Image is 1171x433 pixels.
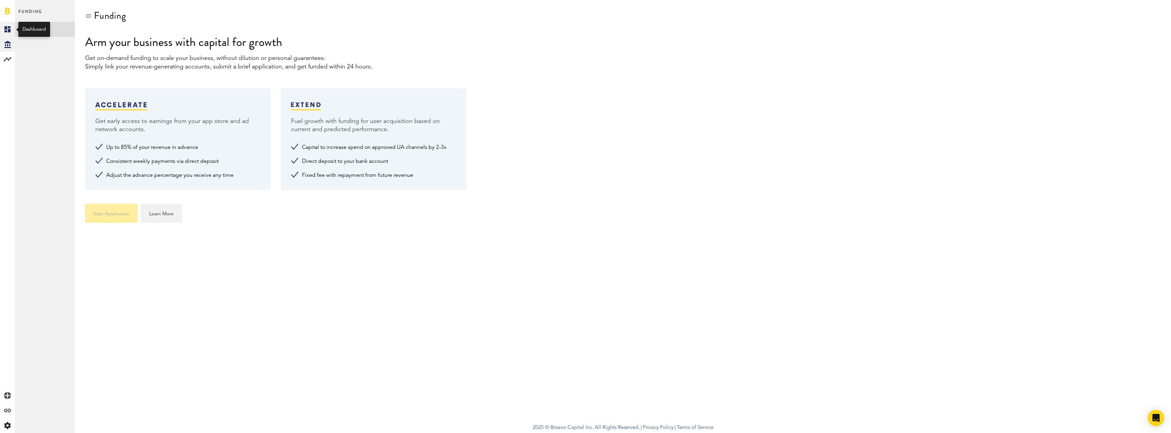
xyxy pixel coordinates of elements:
[291,157,456,166] li: Direct deposit to your bank account
[85,54,1161,71] div: Get on-demand funding to scale your business, without dilution or personal guarantees. Simply lin...
[95,102,147,107] img: accelerate-blue-logo.svg
[643,425,674,430] a: Privacy Policy
[95,143,260,152] li: Up to 85% of your revenue in advance
[141,204,182,223] a: Learn More
[22,26,46,33] div: Dashboard
[95,171,260,180] li: Adjust the advance percentage you receive any time
[95,117,260,134] div: Get early access to earnings from your app store and ad network accounts.
[533,423,640,433] span: 2025 © Braavo Capital Inc. All Rights Reserved.
[94,10,126,21] div: Funding
[18,7,42,22] span: Funding
[85,204,138,223] button: Start Application
[14,5,38,11] span: Support
[291,171,456,180] li: Fixed fee with repayment from future revenue
[291,117,456,134] div: Fuel growth with funding for user acquisition based on current and predicted performance.
[15,22,75,37] a: Overview
[95,157,260,166] li: Consistent weekly payments via direct deposit
[291,143,456,152] li: Capital to increase spend on approved UA channels by 2-3x
[1148,410,1164,426] div: Open Intercom Messenger
[677,425,713,430] a: Terms of Service
[291,102,321,107] img: extend-blue-logo.svg
[85,33,1161,51] div: Arm your business with capital for growth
